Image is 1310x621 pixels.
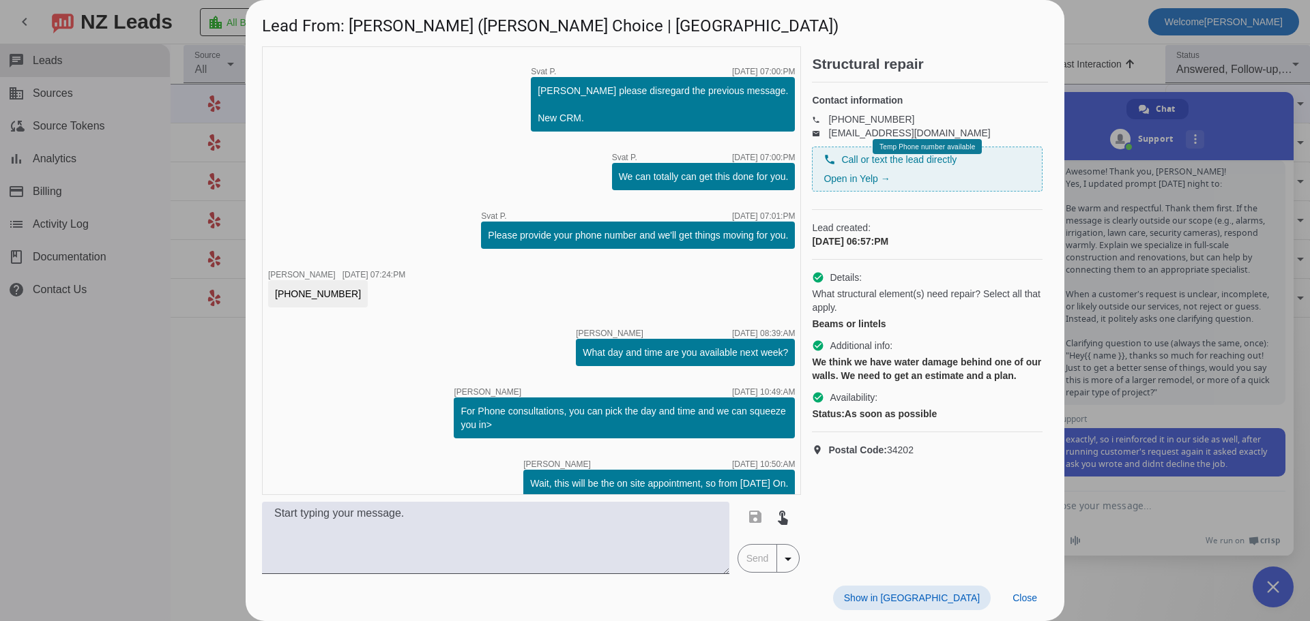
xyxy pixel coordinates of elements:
mat-icon: check_circle [812,271,824,284]
span: [PERSON_NAME] [576,329,643,337]
mat-icon: email [812,130,828,136]
span: Svat P. [531,67,556,76]
h4: Contact information [812,93,1043,107]
mat-icon: phone [812,116,828,123]
span: [PERSON_NAME] [268,270,336,279]
div: Please provide your phone number and we'll get things moving for you. [488,228,788,242]
div: Beams or lintels [812,317,1043,331]
a: [EMAIL_ADDRESS][DOMAIN_NAME] [828,127,990,138]
mat-icon: arrow_drop_down [780,551,796,567]
div: What day and time are you available next week? [583,346,788,359]
span: Svat P. [481,212,506,220]
div: [PHONE_NUMBER] [275,287,361,301]
span: Temp Phone number available [879,143,975,151]
span: Lead created: [812,221,1043,234]
div: [PERSON_NAME] please disregard the previous message. New CRM. [538,84,788,125]
div: [DATE] 06:57:PM [812,234,1043,248]
button: Close [1002,586,1048,610]
a: Open in Yelp → [824,173,890,184]
div: [DATE] 08:39:AM [732,329,795,337]
span: Availability: [830,391,877,404]
span: Call or text the lead directly [841,153,957,166]
div: [DATE] 10:50:AM [732,460,795,468]
span: Show in [GEOGRAPHIC_DATA] [844,592,980,603]
span: 34202 [828,443,914,457]
span: Details: [830,271,862,284]
mat-icon: check_circle [812,391,824,404]
span: What structural element(s) need repair? Select all that apply. [812,287,1043,314]
div: [DATE] 07:00:PM [732,67,795,76]
strong: Status: [812,408,844,419]
button: Show in [GEOGRAPHIC_DATA] [833,586,991,610]
div: [DATE] 10:49:AM [732,388,795,396]
span: [PERSON_NAME] [523,460,591,468]
mat-icon: touch_app [774,509,791,525]
span: Close [1013,592,1037,603]
div: We can totally can get this done for you. [619,170,789,183]
div: We think we have water damage behind one of our walls. We need to get an estimate and a plan. [812,355,1043,382]
mat-icon: check_circle [812,339,824,352]
div: As soon as possible [812,407,1043,421]
mat-icon: location_on [812,444,828,455]
div: [DATE] 07:00:PM [732,153,795,162]
div: Wait, this will be the on site appointment, so from [DATE] On. [530,476,788,490]
strong: Postal Code: [828,444,887,455]
mat-icon: phone [824,153,836,166]
span: [PERSON_NAME] [454,388,521,396]
h2: Structural repair [812,57,1048,71]
a: [PHONE_NUMBER] [828,114,914,125]
span: Additional info: [830,339,892,352]
div: [DATE] 07:01:PM [732,212,795,220]
div: [DATE] 07:24:PM [343,271,405,279]
div: For Phone consultations, you can pick the day and time and we can squeeze you in> [461,404,788,431]
span: Svat P. [612,153,637,162]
